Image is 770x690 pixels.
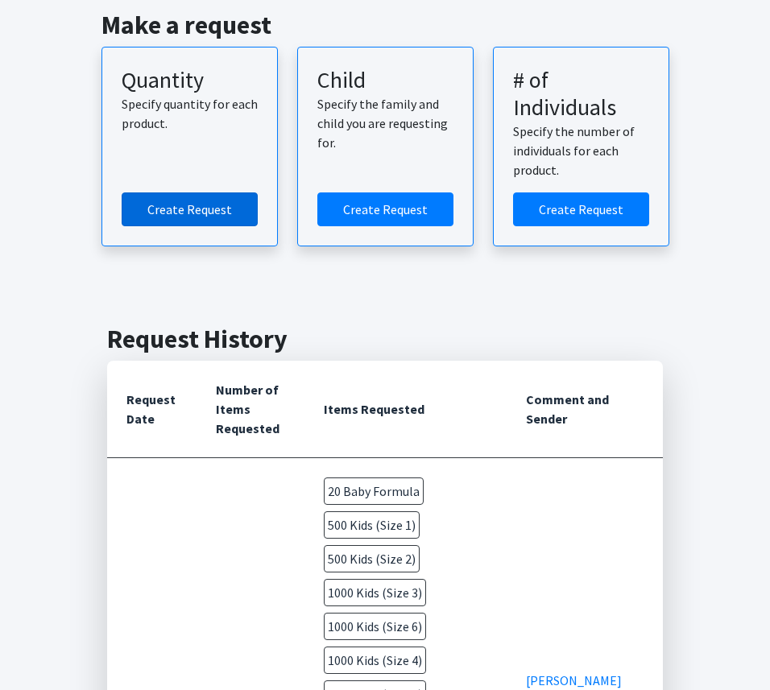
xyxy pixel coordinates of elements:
th: Items Requested [304,361,507,458]
a: Create a request by quantity [122,192,258,226]
span: 1000 Kids (Size 4) [324,647,426,674]
a: Create a request by number of individuals [513,192,649,226]
h3: # of Individuals [513,67,649,121]
th: Number of Items Requested [197,361,304,458]
th: Comment and Sender [507,361,663,458]
span: 500 Kids (Size 2) [324,545,420,572]
span: 1000 Kids (Size 3) [324,579,426,606]
th: Request Date [107,361,197,458]
p: Specify the number of individuals for each product. [513,122,649,180]
h3: Quantity [122,67,258,94]
span: 500 Kids (Size 1) [324,511,420,539]
h2: Request History [107,324,663,354]
h3: Child [317,67,453,94]
p: Specify the family and child you are requesting for. [317,94,453,152]
p: Specify quantity for each product. [122,94,258,133]
a: Create a request for a child or family [317,192,453,226]
h2: Make a request [101,10,669,40]
span: 20 Baby Formula [324,477,424,505]
span: 1000 Kids (Size 6) [324,613,426,640]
